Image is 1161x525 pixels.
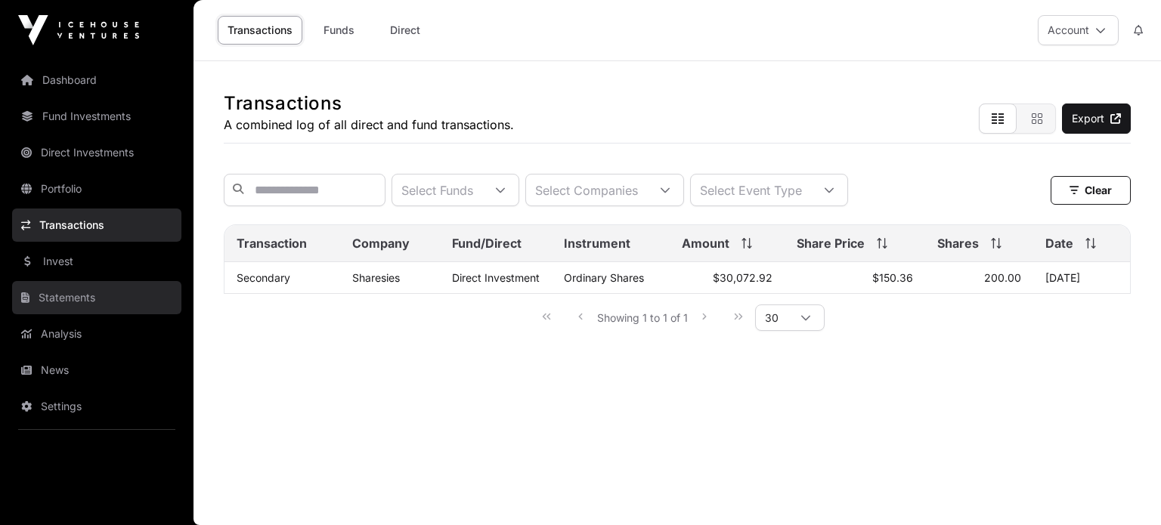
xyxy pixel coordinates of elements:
span: Shares [937,234,979,252]
span: 200.00 [984,271,1021,284]
iframe: Chat Widget [1085,452,1161,525]
a: Fund Investments [12,100,181,133]
a: Export [1062,103,1131,134]
span: Amount [682,234,729,252]
span: Company [352,234,410,252]
img: Icehouse Ventures Logo [18,15,139,45]
span: Transaction [237,234,307,252]
a: Settings [12,390,181,423]
span: Direct Investment [452,271,540,284]
span: Instrument [564,234,630,252]
span: Fund/Direct [452,234,522,252]
td: [DATE] [1033,262,1130,294]
h1: Transactions [224,91,514,116]
span: Ordinary Shares [564,271,644,284]
a: Dashboard [12,63,181,97]
a: Transactions [218,16,302,45]
a: Analysis [12,317,181,351]
a: Transactions [12,208,181,242]
span: Rows per page [756,305,788,330]
a: News [12,354,181,387]
span: Date [1045,234,1073,252]
a: Statements [12,281,181,314]
a: Portfolio [12,172,181,205]
div: Select Funds [392,174,482,205]
div: Select Companies [526,174,647,205]
a: Direct [375,16,435,45]
div: Select Event Type [691,174,811,205]
a: Invest [12,245,181,278]
a: Funds [308,16,369,45]
span: $150.36 [872,271,913,284]
p: A combined log of all direct and fund transactions. [224,116,514,134]
button: Clear [1051,176,1131,205]
td: $30,072.92 [670,262,785,294]
a: Secondary [237,271,290,284]
button: Account [1038,15,1119,45]
span: Share Price [797,234,865,252]
a: Sharesies [352,271,400,284]
a: Direct Investments [12,136,181,169]
span: Showing 1 to 1 of 1 [597,311,688,324]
